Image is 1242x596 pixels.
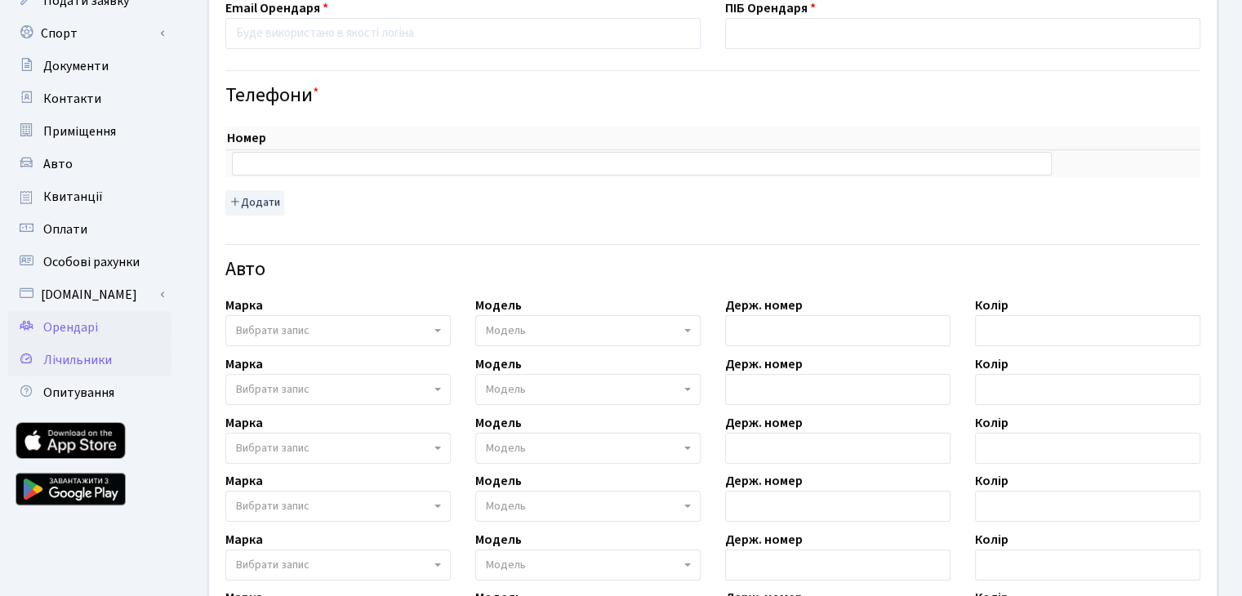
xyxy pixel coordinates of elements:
label: Марка [225,530,263,549]
label: Колір [975,471,1008,491]
h4: Телефони [225,84,1200,108]
label: Марка [225,354,263,374]
span: Вибрати запис [236,381,309,398]
span: Орендарі [43,318,98,336]
span: Оплати [43,220,87,238]
label: Марка [225,471,263,491]
label: Модель [475,471,522,491]
label: Марка [225,413,263,433]
span: Особові рахунки [43,253,140,271]
h4: Авто [225,258,1200,282]
a: Авто [8,148,171,180]
label: Держ. номер [725,530,803,549]
span: Авто [43,155,73,173]
span: Модель [486,557,526,573]
a: Оплати [8,213,171,246]
a: [DOMAIN_NAME] [8,278,171,311]
label: Колір [975,413,1008,433]
a: Квитанції [8,180,171,213]
span: Модель [486,498,526,514]
label: Колір [975,354,1008,374]
span: Вибрати запис [236,557,309,573]
a: Особові рахунки [8,246,171,278]
a: Спорт [8,17,171,50]
label: Держ. номер [725,296,803,315]
label: Модель [475,530,522,549]
label: Держ. номер [725,471,803,491]
a: Контакти [8,82,171,115]
a: Приміщення [8,115,171,148]
label: Модель [475,296,522,315]
span: Квитанції [43,188,103,206]
a: Орендарі [8,311,171,344]
span: Модель [486,322,526,339]
a: Документи [8,50,171,82]
a: Опитування [8,376,171,409]
span: Приміщення [43,122,116,140]
span: Вибрати запис [236,498,309,514]
a: Лічильники [8,344,171,376]
label: Колір [975,296,1008,315]
span: Модель [486,440,526,456]
span: Опитування [43,384,114,402]
th: Номер [225,127,1058,150]
span: Документи [43,57,109,75]
label: Колір [975,530,1008,549]
span: Контакти [43,90,101,108]
label: Марка [225,296,263,315]
label: Модель [475,354,522,374]
label: Модель [475,413,522,433]
span: Лічильники [43,351,112,369]
span: Модель [486,381,526,398]
label: Держ. номер [725,354,803,374]
span: Вибрати запис [236,322,309,339]
input: Буде використано в якості логіна [225,18,701,49]
span: Вибрати запис [236,440,309,456]
label: Держ. номер [725,413,803,433]
button: Додати [225,190,284,216]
